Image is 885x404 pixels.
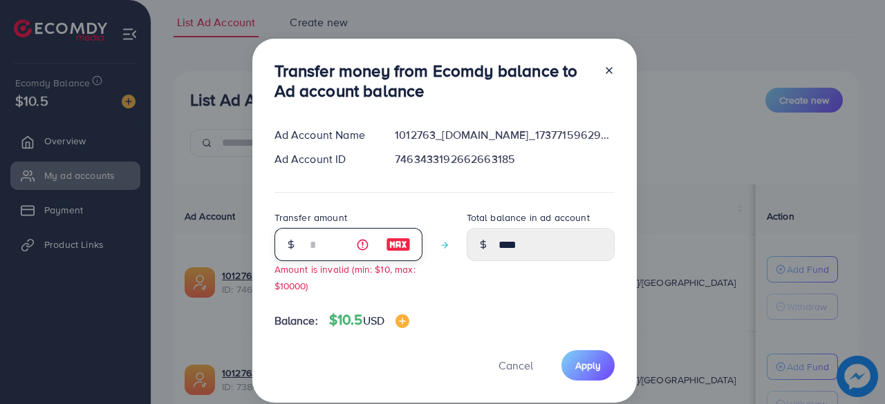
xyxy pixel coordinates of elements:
[384,151,625,167] div: 7463433192662663185
[561,350,615,380] button: Apply
[386,236,411,253] img: image
[395,314,409,328] img: image
[481,350,550,380] button: Cancel
[384,127,625,143] div: 1012763_[DOMAIN_NAME]_1737715962950
[467,211,590,224] label: Total balance in ad account
[274,313,318,329] span: Balance:
[274,61,593,101] h3: Transfer money from Ecomdy balance to Ad account balance
[274,211,347,224] label: Transfer amount
[263,151,384,167] div: Ad Account ID
[329,311,409,329] h4: $10.5
[263,127,384,143] div: Ad Account Name
[575,358,601,372] span: Apply
[274,262,416,291] small: Amount is invalid (min: $10, max: $10000)
[363,313,384,328] span: USD
[499,358,533,373] span: Cancel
